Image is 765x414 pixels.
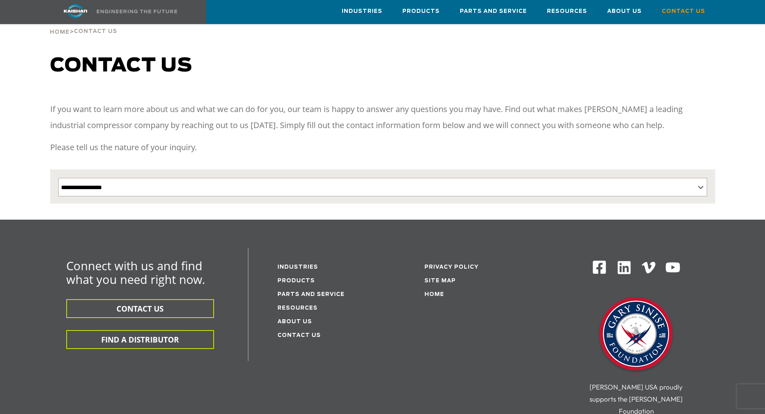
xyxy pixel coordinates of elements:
span: Contact us [50,56,192,75]
span: About Us [607,7,642,16]
a: Privacy Policy [424,265,479,270]
span: Parts and Service [460,7,527,16]
img: Engineering the future [97,10,177,13]
span: Connect with us and find what you need right now. [66,258,205,287]
p: If you want to learn more about us and what we can do for you, our team is happy to answer any qu... [50,101,715,133]
a: Industries [342,0,382,22]
img: Facebook [592,260,607,275]
img: Linkedin [616,260,632,275]
span: Home [50,30,69,35]
img: Youtube [665,260,681,275]
a: About Us [607,0,642,22]
a: Site Map [424,278,456,283]
a: Home [424,292,444,297]
a: Parts and service [277,292,345,297]
a: Contact Us [277,333,321,338]
a: Contact Us [662,0,705,22]
img: Vimeo [642,262,655,273]
span: Resources [547,7,587,16]
a: About Us [277,319,312,324]
img: Gary Sinise Foundation [596,295,676,375]
span: Products [402,7,440,16]
p: Please tell us the nature of your inquiry. [50,139,715,155]
a: Resources [547,0,587,22]
a: Home [50,28,69,35]
a: Products [402,0,440,22]
button: FIND A DISTRIBUTOR [66,330,214,349]
span: Contact Us [662,7,705,16]
span: Industries [342,7,382,16]
a: Industries [277,265,318,270]
a: Resources [277,306,318,311]
img: kaishan logo [45,4,106,18]
a: Products [277,278,315,283]
a: Parts and Service [460,0,527,22]
button: CONTACT US [66,299,214,318]
span: Contact Us [74,29,117,34]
